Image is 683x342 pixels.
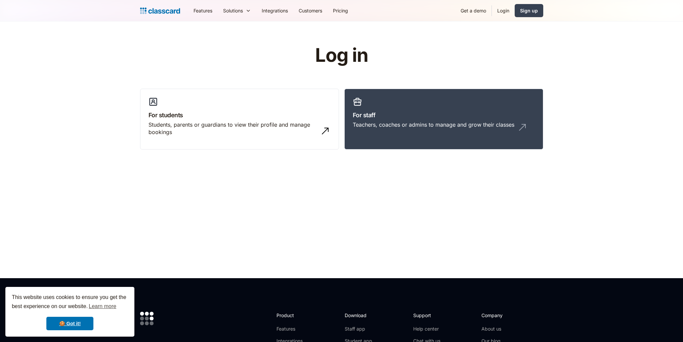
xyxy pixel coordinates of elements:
[492,3,515,18] a: Login
[481,326,526,332] a: About us
[344,89,543,150] a: For staffTeachers, coaches or admins to manage and grow their classes
[413,326,440,332] a: Help center
[276,312,312,319] h2: Product
[140,89,339,150] a: For studentsStudents, parents or guardians to view their profile and manage bookings
[88,301,117,311] a: learn more about cookies
[12,293,128,311] span: This website uses cookies to ensure you get the best experience on our website.
[345,326,372,332] a: Staff app
[345,312,372,319] h2: Download
[455,3,492,18] a: Get a demo
[148,121,317,136] div: Students, parents or guardians to view their profile and manage bookings
[515,4,543,17] a: Sign up
[46,317,93,330] a: dismiss cookie message
[256,3,293,18] a: Integrations
[188,3,218,18] a: Features
[223,7,243,14] div: Solutions
[140,6,180,15] a: home
[520,7,538,14] div: Sign up
[353,121,514,128] div: Teachers, coaches or admins to manage and grow their classes
[481,312,526,319] h2: Company
[353,111,535,120] h3: For staff
[218,3,256,18] div: Solutions
[148,111,331,120] h3: For students
[235,45,448,66] h1: Log in
[276,326,312,332] a: Features
[328,3,353,18] a: Pricing
[293,3,328,18] a: Customers
[413,312,440,319] h2: Support
[5,287,134,337] div: cookieconsent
